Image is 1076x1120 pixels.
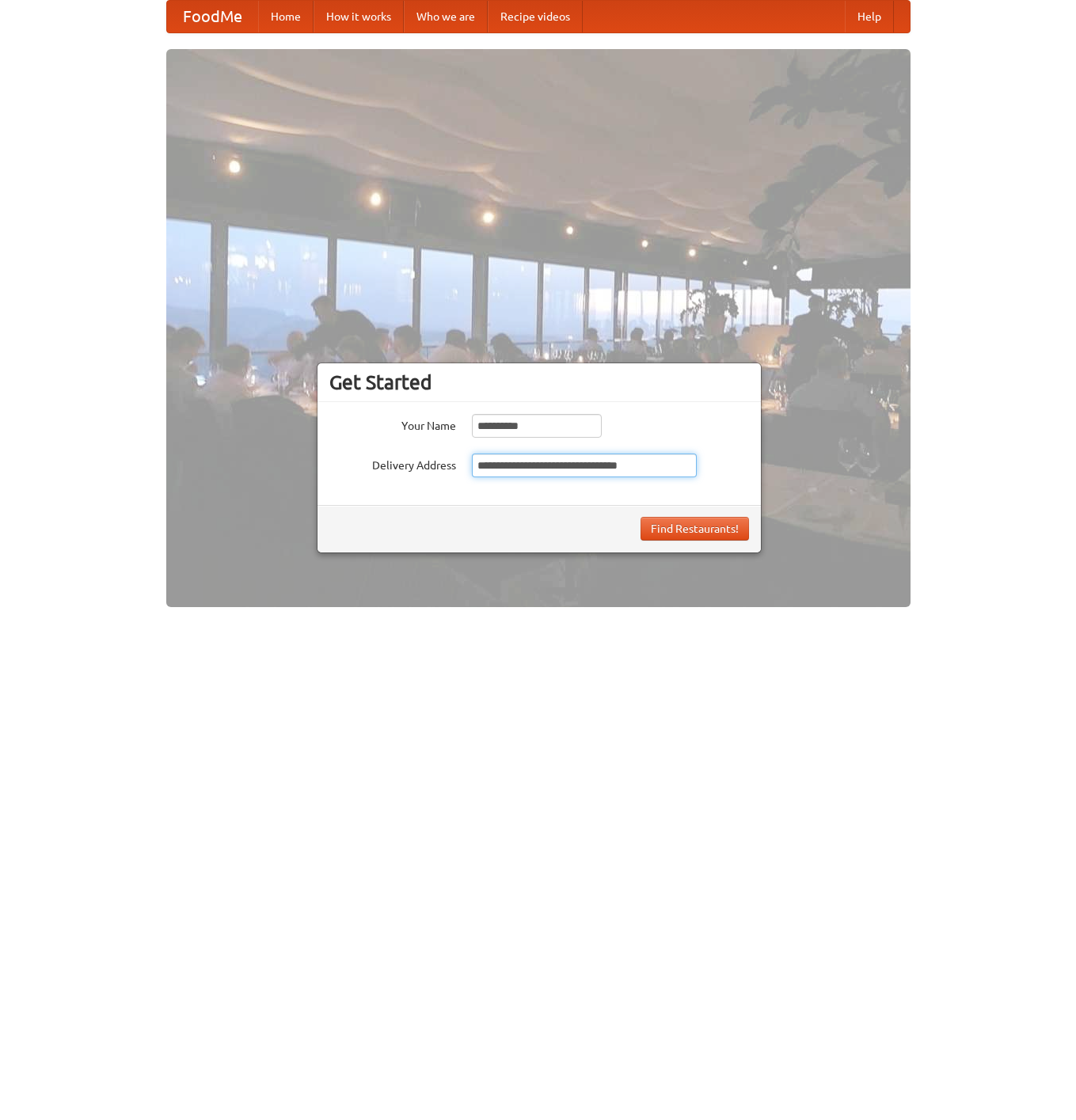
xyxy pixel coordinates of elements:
h3: Get Started [329,370,749,394]
a: How it works [314,1,404,32]
a: Home [258,1,314,32]
a: FoodMe [167,1,258,32]
a: Recipe videos [488,1,583,32]
label: Delivery Address [329,454,456,473]
label: Your Name [329,414,456,434]
button: Find Restaurants! [641,517,749,541]
a: Help [845,1,894,32]
a: Who we are [404,1,488,32]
